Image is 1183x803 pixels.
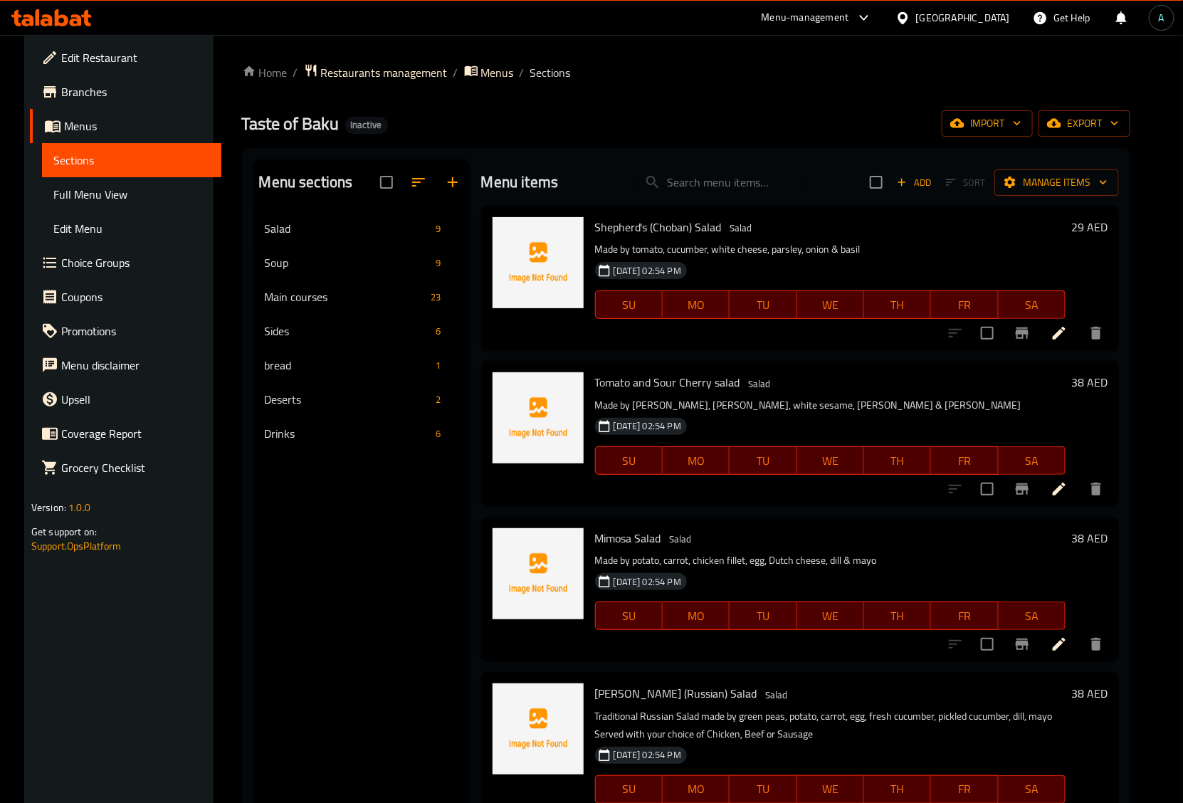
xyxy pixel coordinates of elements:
span: WE [803,779,858,799]
span: Main courses [265,288,426,305]
button: Branch-specific-item [1005,316,1039,350]
span: Branches [61,83,211,100]
button: WE [797,290,864,319]
button: Branch-specific-item [1005,472,1039,506]
span: TH [870,779,925,799]
span: bread [265,357,431,374]
span: TU [735,295,791,315]
div: Salad [760,686,794,703]
button: SA [999,290,1066,319]
button: WE [797,602,864,630]
li: / [293,64,298,81]
div: items [431,220,447,237]
button: SA [999,446,1066,475]
span: FR [937,606,992,626]
div: items [425,288,446,305]
h6: 38 AED [1071,372,1108,392]
span: Salad [760,687,794,703]
span: Promotions [61,322,211,340]
h6: 38 AED [1071,528,1108,548]
span: 9 [431,256,447,270]
span: TH [870,606,925,626]
a: Home [242,64,288,81]
span: Drinks [265,425,431,442]
span: Taste of Baku [242,107,340,140]
button: TH [864,290,931,319]
h2: Menu items [481,172,559,193]
button: MO [663,602,730,630]
div: items [431,425,447,442]
span: SA [1004,451,1060,471]
div: items [431,391,447,408]
span: WE [803,606,858,626]
span: Salad [725,220,758,236]
span: Version: [31,498,66,517]
span: [DATE] 02:54 PM [608,575,687,589]
button: Add section [436,165,470,199]
a: Coupons [30,280,222,314]
div: Deserts2 [253,382,470,416]
li: / [520,64,525,81]
span: MO [668,295,724,315]
span: Menus [481,64,514,81]
img: Tomato and Sour Cherry salad [493,372,584,463]
div: Drinks6 [253,416,470,451]
a: Menu disclaimer [30,348,222,382]
div: items [431,357,447,374]
span: SU [601,606,657,626]
span: FR [937,295,992,315]
span: SU [601,451,657,471]
span: [DATE] 02:54 PM [608,748,687,762]
button: Branch-specific-item [1005,627,1039,661]
span: import [953,115,1021,132]
span: Edit Restaurant [61,49,211,66]
span: SA [1004,779,1060,799]
div: Salad9 [253,211,470,246]
span: Upsell [61,391,211,408]
span: 23 [425,290,446,304]
nav: Menu sections [253,206,470,456]
li: / [453,64,458,81]
a: Edit Menu [42,211,222,246]
div: Main courses23 [253,280,470,314]
span: Salad [265,220,431,237]
span: Get support on: [31,523,97,541]
a: Support.OpsPlatform [31,537,122,555]
span: Soup [265,254,431,271]
div: Inactive [345,117,388,134]
a: Restaurants management [304,63,448,82]
span: Sides [265,322,431,340]
div: Deserts [265,391,431,408]
span: Select all sections [372,167,401,197]
input: search [633,170,801,195]
span: FR [937,451,992,471]
a: Branches [30,75,222,109]
button: SU [595,602,663,630]
h6: 29 AED [1071,217,1108,237]
span: TH [870,295,925,315]
span: 1 [431,359,447,372]
div: Sides6 [253,314,470,348]
a: Promotions [30,314,222,348]
span: Menus [64,117,211,135]
a: Full Menu View [42,177,222,211]
button: import [942,110,1033,137]
span: Grocery Checklist [61,459,211,476]
a: Edit menu item [1051,481,1068,498]
a: Grocery Checklist [30,451,222,485]
span: Add item [891,172,937,194]
button: delete [1079,627,1113,661]
button: SA [999,602,1066,630]
div: items [431,254,447,271]
button: TH [864,602,931,630]
span: Select section [861,167,891,197]
span: 2 [431,393,447,406]
span: Add [895,174,933,191]
img: Shepherd's (Choban) Salad [493,217,584,308]
button: FR [931,290,998,319]
nav: breadcrumb [242,63,1131,82]
span: MO [668,779,724,799]
span: Shepherd's (Choban) Salad [595,216,722,238]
